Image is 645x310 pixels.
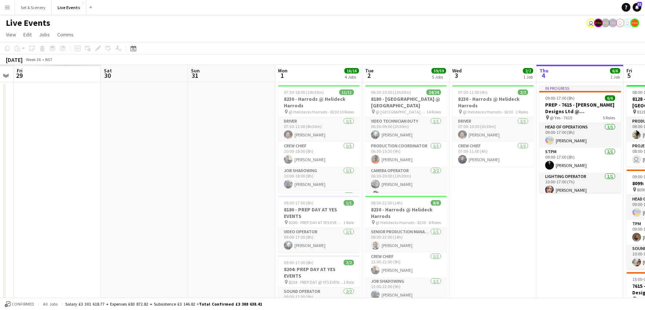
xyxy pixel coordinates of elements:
h1: Live Events [6,17,50,28]
app-user-avatar: Alex Gill [630,19,639,27]
app-user-avatar: Production Managers [594,19,603,27]
button: Confirmed [4,300,35,308]
span: View [6,31,16,38]
app-user-avatar: Eden Hopkins [587,19,595,27]
app-user-avatar: Technical Department [623,19,632,27]
div: [DATE] [6,56,23,63]
app-user-avatar: Production Managers [609,19,617,27]
div: Salary £3 301 618.77 + Expenses £83 872.82 + Subsistence £3 146.82 = [65,301,262,307]
span: 51 [637,2,642,7]
a: Comms [54,30,77,39]
app-user-avatar: Ollie Rolfe [616,19,625,27]
span: Week 36 [24,57,42,62]
span: Jobs [39,31,50,38]
span: Edit [23,31,32,38]
a: Edit [20,30,35,39]
a: 51 [633,3,641,12]
span: Comms [57,31,74,38]
button: Live Events [52,0,86,15]
div: BST [45,57,52,62]
span: Total Confirmed £3 388 638.41 [199,301,262,307]
a: View [3,30,19,39]
a: Jobs [36,30,53,39]
button: Set & Scenery [15,0,52,15]
app-user-avatar: Production Managers [601,19,610,27]
span: All jobs [42,301,59,307]
span: Confirmed [12,302,34,307]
